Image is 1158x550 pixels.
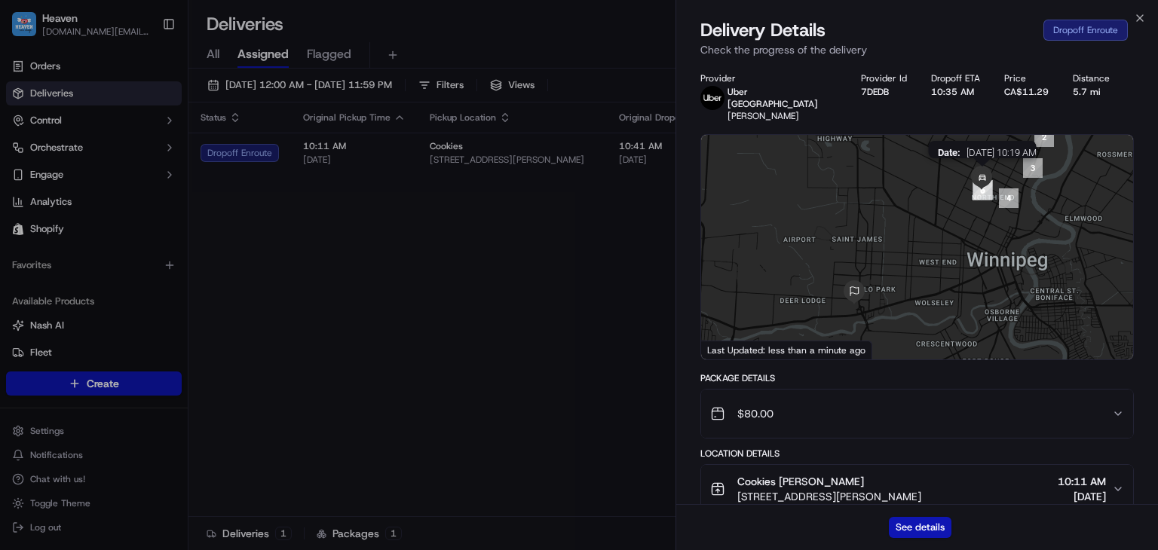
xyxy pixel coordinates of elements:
[1004,72,1049,84] div: Price
[15,60,274,84] p: Welcome 👋
[15,195,101,207] div: Past conversations
[9,330,121,357] a: 📗Knowledge Base
[1004,86,1049,98] div: CA$11.29
[999,188,1019,208] div: 4
[142,336,242,351] span: API Documentation
[737,474,864,489] span: Cookies [PERSON_NAME]
[68,158,207,170] div: We're available if you need us!
[106,372,182,384] a: Powered byPylon
[30,274,42,286] img: 1736555255976-a54dd68f-1ca7-489b-9aae-adbdc363a1c4
[728,110,799,122] span: [PERSON_NAME]
[47,273,161,286] span: Wisdom [PERSON_NAME]
[127,338,139,350] div: 💻
[15,14,45,44] img: Nash
[30,234,42,246] img: 1736555255976-a54dd68f-1ca7-489b-9aae-adbdc363a1c4
[1034,127,1054,147] div: 2
[47,233,122,245] span: [PERSON_NAME]
[728,86,837,110] p: Uber [GEOGRAPHIC_DATA]
[700,42,1134,57] p: Check the progress of the delivery
[15,143,42,170] img: 1736555255976-a54dd68f-1ca7-489b-9aae-adbdc363a1c4
[1073,86,1110,98] div: 5.7 mi
[133,233,164,245] span: [DATE]
[32,143,59,170] img: 8016278978528_b943e370aa5ada12b00a_72.png
[150,373,182,384] span: Pylon
[15,338,27,350] div: 📗
[125,233,130,245] span: •
[931,72,980,84] div: Dropoff ETA
[15,259,39,289] img: Wisdom Oko
[256,148,274,166] button: Start new chat
[1023,158,1043,178] div: 3
[966,147,1036,158] span: [DATE] 10:19 AM
[700,448,1134,460] div: Location Details
[700,72,837,84] div: Provider
[737,406,774,421] span: $80.00
[737,489,921,504] span: [STREET_ADDRESS][PERSON_NAME]
[1058,489,1106,504] span: [DATE]
[1073,72,1110,84] div: Distance
[39,96,271,112] input: Got a question? Start typing here...
[889,517,951,538] button: See details
[700,86,725,110] img: uber-new-logo.jpeg
[973,181,992,200] div: 6
[15,218,39,243] img: Brigitte Vinadas
[701,390,1133,438] button: $80.00
[121,330,248,357] a: 💻API Documentation
[700,18,826,42] span: Delivery Details
[30,336,115,351] span: Knowledge Base
[701,341,872,359] div: Last Updated: less than a minute ago
[701,465,1133,513] button: Cookies [PERSON_NAME][STREET_ADDRESS][PERSON_NAME]10:11 AM[DATE]
[700,372,1134,384] div: Package Details
[68,143,247,158] div: Start new chat
[164,273,169,286] span: •
[931,86,980,98] div: 10:35 AM
[234,192,274,210] button: See all
[861,72,907,84] div: Provider Id
[861,86,889,98] button: 7DEDB
[937,147,960,158] span: Date :
[1058,474,1106,489] span: 10:11 AM
[172,273,203,286] span: [DATE]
